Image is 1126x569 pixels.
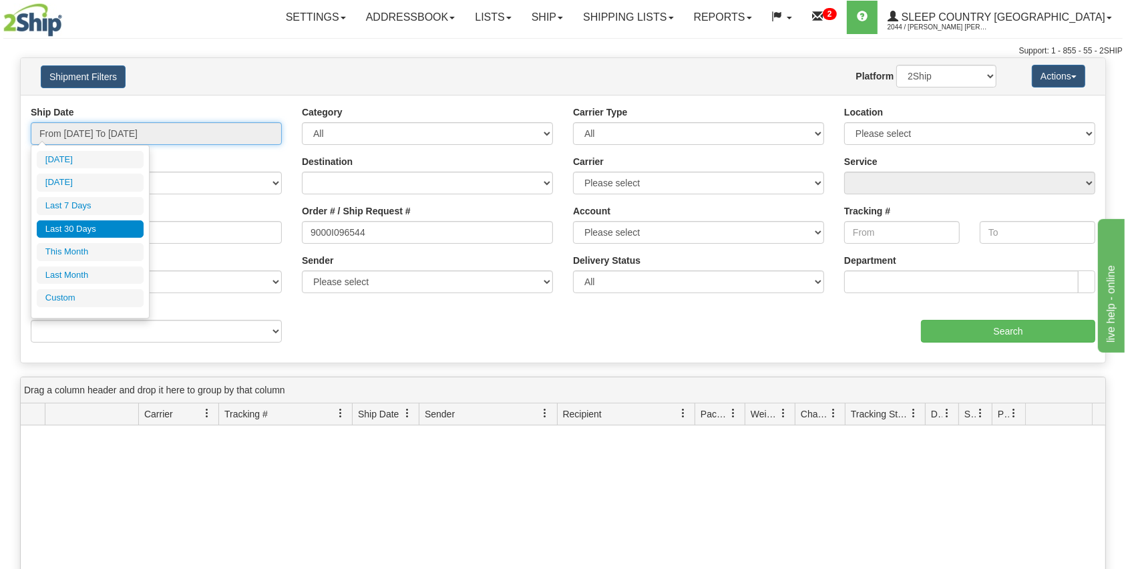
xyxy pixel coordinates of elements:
li: Last 7 Days [37,197,144,215]
span: Ship Date [358,407,399,421]
a: Delivery Status filter column settings [936,402,958,425]
li: Last Month [37,266,144,284]
label: Sender [302,254,333,267]
span: Sender [425,407,455,421]
a: Recipient filter column settings [672,402,695,425]
a: Packages filter column settings [722,402,745,425]
li: Custom [37,289,144,307]
button: Shipment Filters [41,65,126,88]
a: Charge filter column settings [822,402,845,425]
li: Last 30 Days [37,220,144,238]
span: Delivery Status [931,407,942,421]
iframe: chat widget [1095,216,1125,353]
span: Tracking Status [851,407,909,421]
span: Shipment Issues [964,407,976,421]
input: Search [921,320,1095,343]
a: Carrier filter column settings [196,402,218,425]
img: logo2044.jpg [3,3,62,37]
div: Support: 1 - 855 - 55 - 2SHIP [3,45,1123,57]
span: Carrier [144,407,173,421]
label: Account [573,204,610,218]
label: Order # / Ship Request # [302,204,411,218]
li: [DATE] [37,174,144,192]
button: Actions [1032,65,1085,87]
label: Category [302,106,343,119]
span: Recipient [563,407,602,421]
input: To [980,221,1095,244]
a: Shipping lists [573,1,683,34]
div: grid grouping header [21,377,1105,403]
label: Carrier [573,155,604,168]
a: Settings [276,1,356,34]
a: Reports [684,1,762,34]
label: Location [844,106,883,119]
a: 2 [802,1,847,34]
label: Tracking # [844,204,890,218]
a: Weight filter column settings [772,402,795,425]
input: From [844,221,960,244]
a: Pickup Status filter column settings [1002,402,1025,425]
li: [DATE] [37,151,144,169]
span: Pickup Status [998,407,1009,421]
sup: 2 [823,8,837,20]
span: Weight [751,407,779,421]
span: Sleep Country [GEOGRAPHIC_DATA] [898,11,1105,23]
span: Charge [801,407,829,421]
label: Platform [856,69,894,83]
a: Sender filter column settings [534,402,557,425]
li: This Month [37,243,144,261]
label: Delivery Status [573,254,640,267]
label: Ship Date [31,106,74,119]
span: Packages [701,407,729,421]
a: Tracking # filter column settings [329,402,352,425]
label: Department [844,254,896,267]
label: Destination [302,155,353,168]
label: Service [844,155,878,168]
a: Addressbook [356,1,465,34]
label: Carrier Type [573,106,627,119]
a: Ship [522,1,573,34]
a: Lists [465,1,521,34]
a: Tracking Status filter column settings [902,402,925,425]
a: Shipment Issues filter column settings [969,402,992,425]
div: live help - online [10,8,124,24]
span: Tracking # [224,407,268,421]
a: Sleep Country [GEOGRAPHIC_DATA] 2044 / [PERSON_NAME] [PERSON_NAME] [878,1,1122,34]
span: 2044 / [PERSON_NAME] [PERSON_NAME] [888,21,988,34]
a: Ship Date filter column settings [396,402,419,425]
